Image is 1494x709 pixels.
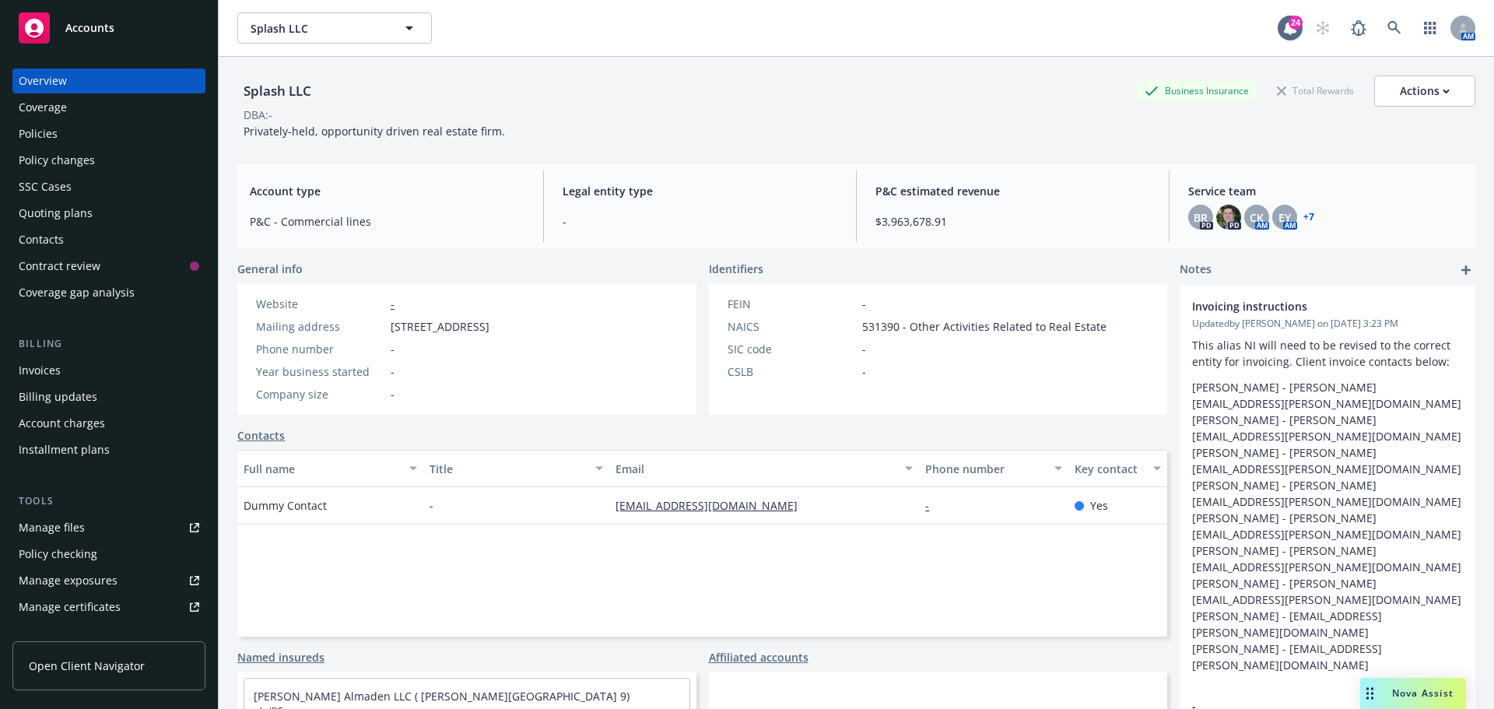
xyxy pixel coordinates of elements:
span: Invoicing instructions [1192,298,1422,314]
span: Notes [1180,261,1212,279]
a: Accounts [12,6,205,50]
div: Policies [19,121,58,146]
span: $3,963,678.91 [875,213,1150,230]
div: SSC Cases [19,174,72,199]
span: Identifiers [709,261,763,277]
div: Key contact [1075,461,1144,477]
div: Manage files [19,515,85,540]
div: Manage exposures [19,568,117,593]
div: Policy changes [19,148,95,173]
span: - [391,341,395,357]
div: Company size [256,386,384,402]
span: Service team [1188,183,1463,199]
a: Overview [12,68,205,93]
span: P&C - Commercial lines [250,213,524,230]
div: Phone number [256,341,384,357]
div: FEIN [728,296,856,312]
a: Policies [12,121,205,146]
div: Tools [12,493,205,509]
div: Splash LLC [237,81,317,101]
div: Installment plans [19,437,110,462]
span: Splash LLC [251,20,385,37]
a: [PERSON_NAME] Almaden LLC ( [PERSON_NAME][GEOGRAPHIC_DATA] 9) [254,689,630,704]
span: Open Client Navigator [29,658,145,674]
button: Nova Assist [1360,678,1466,709]
div: 24 [1289,16,1303,30]
a: Invoices [12,358,205,383]
span: - [391,363,395,380]
a: Contacts [237,427,285,444]
span: BR [1194,209,1208,226]
span: Accounts [65,22,114,34]
span: 531390 - Other Activities Related to Real Estate [862,318,1106,335]
div: Actions [1400,76,1450,106]
div: Phone number [925,461,1044,477]
span: Yes [1090,497,1108,514]
div: Manage certificates [19,595,121,619]
span: - [563,213,837,230]
button: Email [609,450,919,487]
div: Total Rewards [1269,81,1362,100]
div: Email [615,461,896,477]
a: Account charges [12,411,205,436]
button: Splash LLC [237,12,432,44]
a: Contract review [12,254,205,279]
a: Coverage gap analysis [12,280,205,305]
a: Start snowing [1307,12,1338,44]
a: Installment plans [12,437,205,462]
span: Account type [250,183,524,199]
a: SSC Cases [12,174,205,199]
div: Business Insurance [1137,81,1257,100]
a: Switch app [1415,12,1446,44]
span: - [862,296,866,312]
a: Contacts [12,227,205,252]
a: Named insureds [237,649,324,665]
a: Manage exposures [12,568,205,593]
span: [STREET_ADDRESS] [391,318,489,335]
span: Legal entity type [563,183,837,199]
div: Contract review [19,254,100,279]
div: Coverage gap analysis [19,280,135,305]
button: Full name [237,450,423,487]
span: - [862,341,866,357]
div: Overview [19,68,67,93]
span: Nova Assist [1392,686,1454,700]
a: Search [1379,12,1410,44]
a: - [925,498,942,513]
img: photo [1216,205,1241,230]
span: EY [1278,209,1291,226]
button: Actions [1374,75,1475,107]
div: Full name [244,461,400,477]
a: Manage certificates [12,595,205,619]
a: - [391,297,395,311]
button: Phone number [919,450,1068,487]
span: General info [237,261,303,277]
span: Updated by [PERSON_NAME] on [DATE] 3:23 PM [1192,317,1463,331]
div: Contacts [19,227,64,252]
div: Policy checking [19,542,97,567]
a: Report a Bug [1343,12,1374,44]
span: CK [1250,209,1264,226]
div: Website [256,296,384,312]
span: Dummy Contact [244,497,327,514]
div: Billing [12,336,205,352]
div: Invoicing instructionsUpdatedby [PERSON_NAME] on [DATE] 3:23 PMThis alias NI will need to be revi... [1180,286,1475,686]
span: - [391,386,395,402]
span: Privately-held, opportunity driven real estate firm. [244,124,505,139]
a: +7 [1303,212,1314,222]
a: Coverage [12,95,205,120]
div: Year business started [256,363,384,380]
div: Coverage [19,95,67,120]
div: Title [430,461,586,477]
a: Policy changes [12,148,205,173]
div: Manage claims [19,621,97,646]
div: Mailing address [256,318,384,335]
a: Policy checking [12,542,205,567]
span: P&C estimated revenue [875,183,1150,199]
span: - [862,363,866,380]
a: Manage claims [12,621,205,646]
div: Invoices [19,358,61,383]
p: This alias NI will need to be revised to the correct entity for invoicing. Client invoice contact... [1192,337,1463,370]
button: Key contact [1068,450,1167,487]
